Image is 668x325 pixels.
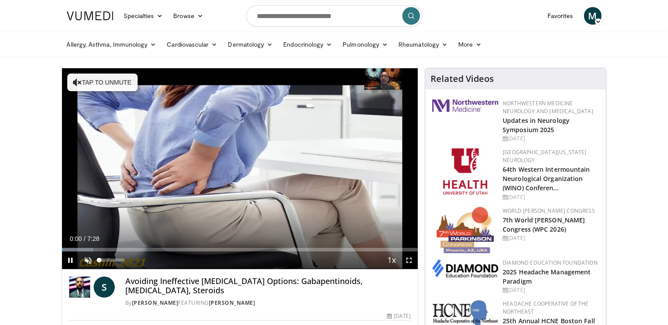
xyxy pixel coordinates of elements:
a: S [94,277,115,298]
a: Favorites [542,7,579,25]
a: Headache Cooperative of the Northeast [503,300,589,315]
a: World [PERSON_NAME] Congress [503,207,595,214]
div: [DATE] [503,286,599,294]
a: [PERSON_NAME] [209,299,256,307]
a: 7th World [PERSON_NAME] Congress (WPC 2026) [503,216,585,233]
img: 16fe1da8-a9a0-4f15-bd45-1dd1acf19c34.png.150x105_q85_autocrop_double_scale_upscale_version-0.2.png [437,207,494,253]
img: Dr. Sergey Motov [69,277,90,298]
div: [DATE] [503,234,599,242]
button: Unmute [80,251,97,269]
input: Search topics, interventions [246,5,422,26]
a: Diamond Education Foundation [503,259,598,266]
a: More [453,36,487,53]
button: Fullscreen [400,251,418,269]
h4: Avoiding Ineffective [MEDICAL_DATA] Options: Gabapentinoids, [MEDICAL_DATA], Steroids [125,277,411,295]
button: Pause [62,251,80,269]
a: Dermatology [223,36,278,53]
a: Endocrinology [278,36,337,53]
div: Volume Level [99,259,124,262]
div: By FEATURING [125,299,411,307]
img: VuMedi Logo [67,11,113,20]
h4: Related Videos [431,74,494,84]
div: [DATE] [387,312,411,320]
a: Pulmonology [337,36,393,53]
a: Cardiovascular [161,36,223,53]
a: 64th Western Intermountain Neurological Organization (WINO) Conferen… [503,165,590,192]
button: Playback Rate [383,251,400,269]
img: d0406666-9e5f-4b94-941b-f1257ac5ccaf.png.150x105_q85_autocrop_double_scale_upscale_version-0.2.png [432,259,498,277]
img: f6362829-b0a3-407d-a044-59546adfd345.png.150x105_q85_autocrop_double_scale_upscale_version-0.2.png [443,148,487,195]
img: 2a462fb6-9365-492a-ac79-3166a6f924d8.png.150x105_q85_autocrop_double_scale_upscale_version-0.2.jpg [432,100,498,112]
a: Specialties [119,7,168,25]
div: [DATE] [503,193,599,201]
a: 2025 Headache Management Paradigm [503,268,591,285]
a: [PERSON_NAME] [132,299,179,307]
a: M [584,7,602,25]
span: / [84,235,86,242]
a: Browse [168,7,208,25]
span: 7:28 [88,235,99,242]
div: [DATE] [503,135,599,143]
a: Allergy, Asthma, Immunology [62,36,162,53]
span: 0:00 [70,235,82,242]
a: Northwestern Medicine Neurology and [MEDICAL_DATA] [503,100,593,115]
div: Progress Bar [62,248,418,251]
a: Rheumatology [393,36,453,53]
a: Updates in Neurology Symposium 2025 [503,116,569,134]
video-js: Video Player [62,68,418,270]
button: Tap to unmute [67,74,138,91]
a: [GEOGRAPHIC_DATA][US_STATE] Neurology [503,148,587,164]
